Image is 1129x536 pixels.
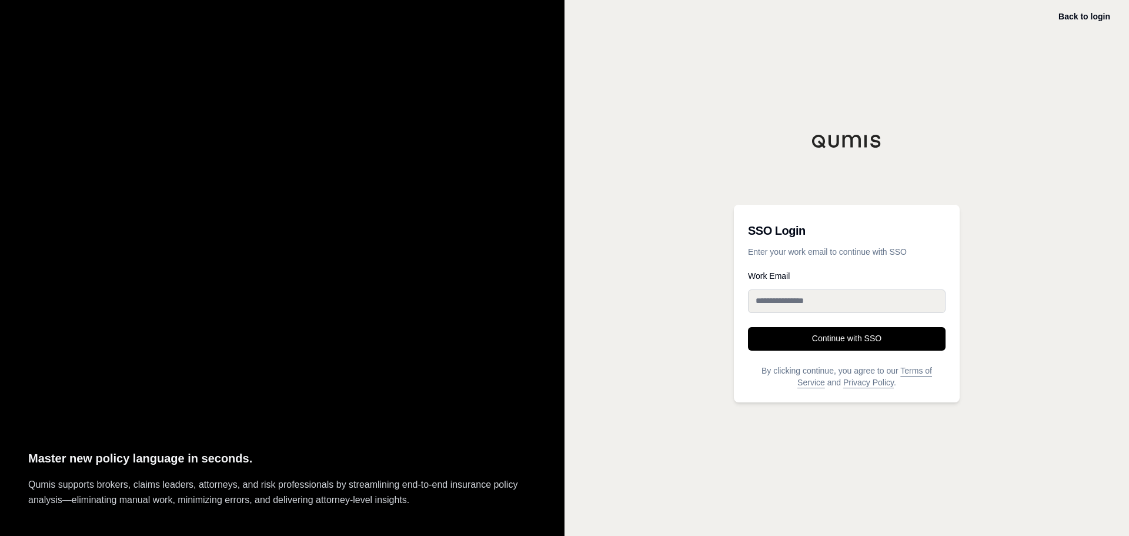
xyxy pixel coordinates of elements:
p: Qumis supports brokers, claims leaders, attorneys, and risk professionals by streamlining end-to-... [28,477,536,508]
label: Work Email [748,272,946,280]
a: Back to login [1058,12,1110,21]
button: Continue with SSO [748,327,946,351]
a: Privacy Policy [843,378,894,387]
p: Enter your work email to continue with SSO [748,246,946,258]
p: By clicking continue, you agree to our and . [748,365,946,388]
p: Master new policy language in seconds. [28,449,536,468]
img: Qumis [811,134,882,148]
h3: SSO Login [748,219,946,242]
a: Terms of Service [797,366,932,387]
